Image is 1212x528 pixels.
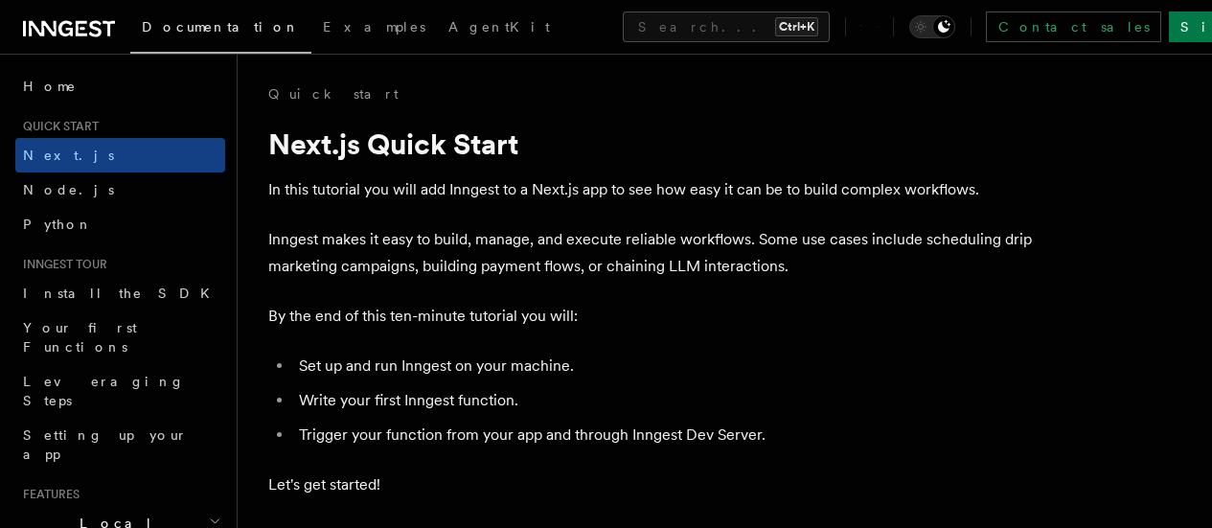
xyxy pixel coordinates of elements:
h1: Next.js Quick Start [268,126,1035,161]
span: Examples [323,19,425,34]
kbd: Ctrl+K [775,17,818,36]
p: By the end of this ten-minute tutorial you will: [268,303,1035,330]
span: Features [15,487,80,502]
li: Set up and run Inngest on your machine. [293,353,1035,379]
p: Inngest makes it easy to build, manage, and execute reliable workflows. Some use cases include sc... [268,226,1035,280]
span: Documentation [142,19,300,34]
a: Node.js [15,172,225,207]
span: Home [23,77,77,96]
a: Documentation [130,6,311,54]
a: Leveraging Steps [15,364,225,418]
span: Inngest tour [15,257,107,272]
p: In this tutorial you will add Inngest to a Next.js app to see how easy it can be to build complex... [268,176,1035,203]
a: Install the SDK [15,276,225,310]
span: Setting up your app [23,427,188,462]
span: Node.js [23,182,114,197]
li: Write your first Inngest function. [293,387,1035,414]
p: Let's get started! [268,471,1035,498]
span: AgentKit [448,19,550,34]
span: Leveraging Steps [23,374,185,408]
span: Next.js [23,148,114,163]
a: Python [15,207,225,241]
a: Quick start [268,84,399,103]
a: AgentKit [437,6,561,52]
span: Install the SDK [23,286,221,301]
li: Trigger your function from your app and through Inngest Dev Server. [293,422,1035,448]
a: Setting up your app [15,418,225,471]
span: Python [23,217,93,232]
a: Examples [311,6,437,52]
button: Toggle dark mode [909,15,955,38]
a: Home [15,69,225,103]
a: Your first Functions [15,310,225,364]
span: Quick start [15,119,99,134]
a: Next.js [15,138,225,172]
a: Contact sales [986,11,1161,42]
span: Your first Functions [23,320,137,355]
button: Search...Ctrl+K [623,11,830,42]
